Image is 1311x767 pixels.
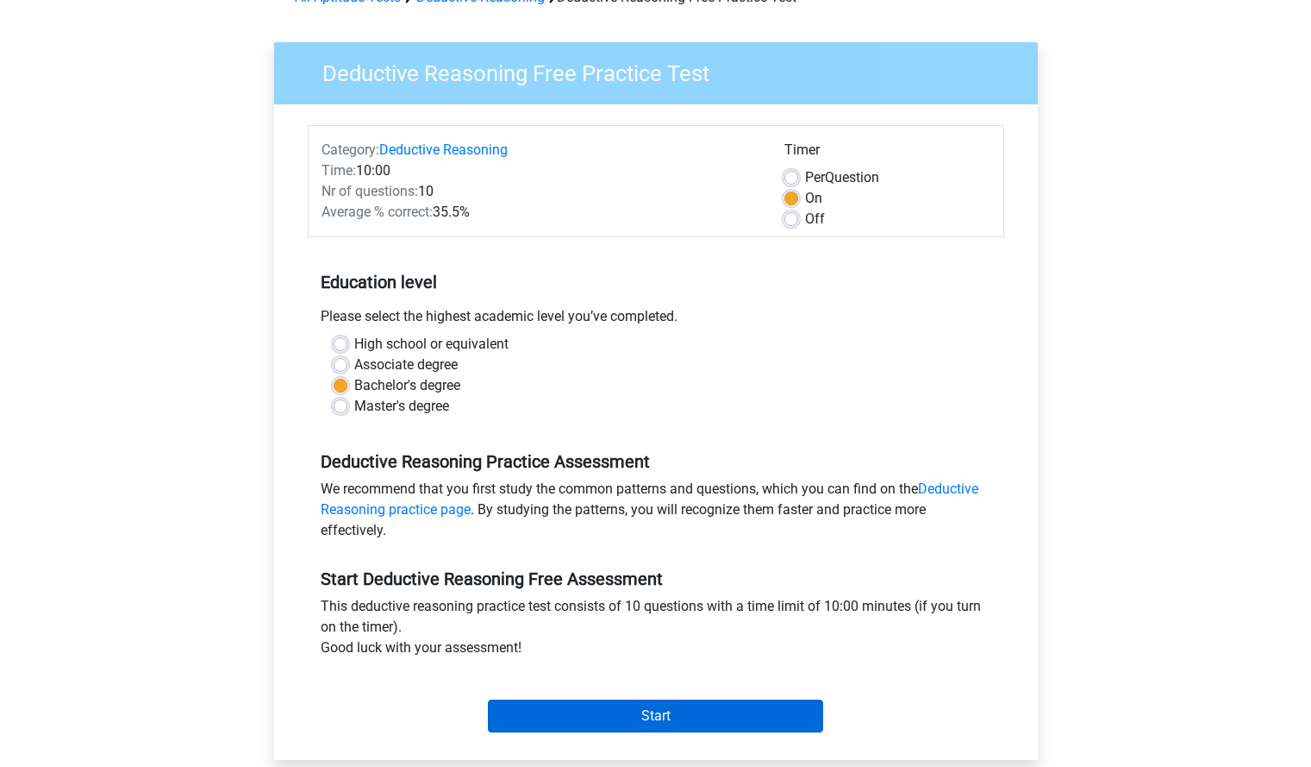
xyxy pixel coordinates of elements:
h3: Deductive Reasoning Free Practice Test [302,53,1025,87]
h5: Deductive Reasoning Practice Assessment [321,451,991,472]
div: Timer [784,140,990,167]
div: Please select the highest academic level you’ve completed. [308,306,1004,334]
div: This deductive reasoning practice test consists of 10 questions with a time limit of 10:00 minute... [308,596,1004,665]
span: Nr of questions: [322,183,418,199]
label: On [805,188,822,209]
div: 35.5% [309,202,771,223]
label: Master's degree [354,396,449,417]
span: Time: [322,162,356,179]
h5: Education level [321,265,991,299]
span: Per [805,169,825,185]
span: Average % correct: [322,204,433,220]
label: Off [805,209,825,229]
div: 10:00 [309,160,771,181]
input: Start [488,700,823,732]
label: Associate degree [354,355,458,375]
span: Category: [322,141,379,158]
div: 10 [309,181,771,202]
label: High school or equivalent [354,334,509,355]
label: Bachelor's degree [354,375,460,396]
div: We recommend that you first study the common patterns and questions, which you can find on the . ... [308,479,1004,548]
label: Question [805,167,879,188]
h5: Start Deductive Reasoning Free Assessment [321,569,991,589]
a: Deductive Reasoning [379,141,508,158]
